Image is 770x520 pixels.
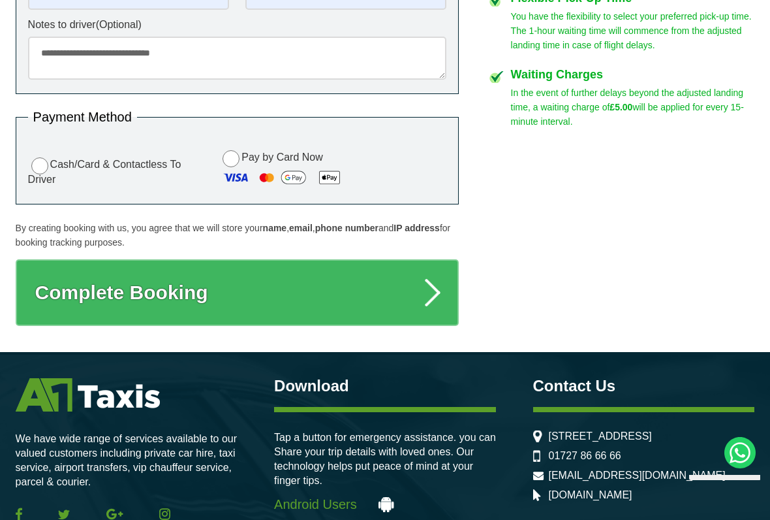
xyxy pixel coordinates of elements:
strong: £5.00 [609,102,632,112]
span: (Optional) [96,19,142,30]
p: By creating booking with us, you agree that we will store your , , and for booking tracking purpo... [16,221,459,250]
input: Cash/Card & Contactless To Driver [31,157,48,174]
strong: phone number [315,223,378,233]
h4: Waiting Charges [511,69,755,80]
li: [STREET_ADDRESS] [533,431,755,442]
a: [DOMAIN_NAME] [549,489,632,501]
p: We have wide range of services available to our valued customers including private car hire, taxi... [16,432,238,489]
p: Tap a button for emergency assistance. you can Share your trip details with loved ones. Our techn... [274,431,496,488]
h3: Download [274,378,496,394]
input: Pay by Card Now [223,150,239,167]
img: Twitter [58,510,70,519]
img: Instagram [159,508,170,520]
a: [EMAIL_ADDRESS][DOMAIN_NAME] [549,470,726,481]
img: A1 Taxis St Albans [16,378,160,412]
label: Pay by Card Now [219,148,446,192]
strong: name [263,223,287,233]
iframe: chat widget [684,475,760,510]
strong: IP address [393,223,440,233]
legend: Payment Method [28,110,137,123]
a: Android Users [274,497,496,512]
p: You have the flexibility to select your preferred pick-up time. The 1-hour waiting time will comm... [511,9,755,52]
p: In the event of further delays beyond the adjusted landing time, a waiting charge of will be appl... [511,86,755,129]
h3: Contact Us [533,378,755,394]
img: Google Plus [106,508,123,520]
strong: email [289,223,313,233]
label: Cash/Card & Contactless To Driver [28,155,210,185]
button: Complete Booking [16,259,459,326]
label: Notes to driver [28,20,447,30]
a: 01727 86 66 66 [549,450,621,462]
